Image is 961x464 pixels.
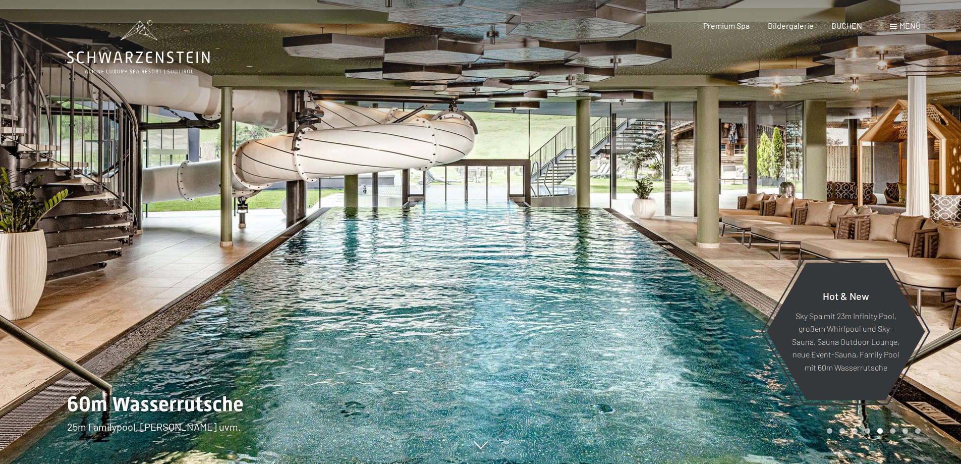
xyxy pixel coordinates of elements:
span: Hot & New [823,289,869,301]
a: BUCHEN [831,21,862,30]
div: Carousel Page 6 [890,428,895,434]
div: Carousel Page 3 [852,428,858,434]
a: Premium Spa [703,21,750,30]
a: Hot & New Sky Spa mit 23m Infinity Pool, großem Whirlpool und Sky-Sauna, Sauna Outdoor Lounge, ne... [766,262,926,401]
div: Carousel Page 4 [865,428,870,434]
div: Carousel Pagination [823,428,921,434]
span: Menü [899,21,921,30]
a: Bildergalerie [768,21,814,30]
div: Carousel Page 5 (Current Slide) [877,428,883,434]
div: Carousel Page 1 [827,428,832,434]
div: Carousel Page 2 [839,428,845,434]
p: Sky Spa mit 23m Infinity Pool, großem Whirlpool und Sky-Sauna, Sauna Outdoor Lounge, neue Event-S... [791,309,900,374]
div: Carousel Page 8 [915,428,921,434]
div: Carousel Page 7 [902,428,908,434]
